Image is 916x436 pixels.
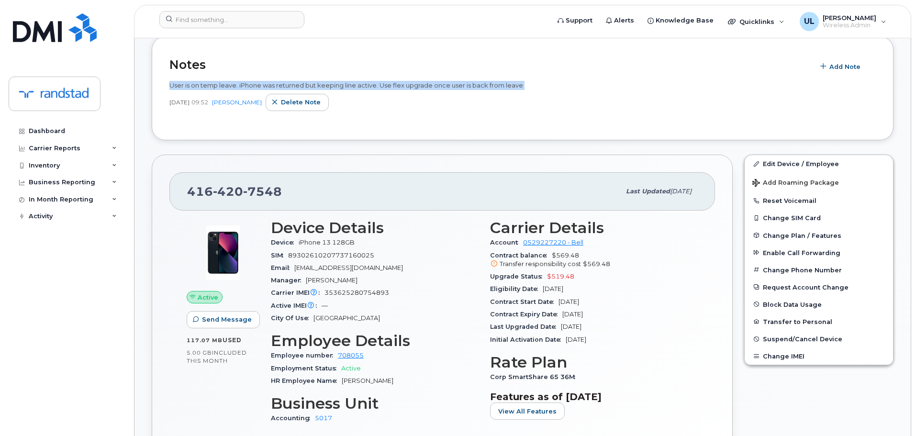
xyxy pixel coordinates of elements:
[490,239,523,246] span: Account
[763,335,842,343] span: Suspend/Cancel Device
[745,192,893,209] button: Reset Voicemail
[490,252,698,269] span: $569.48
[159,11,304,28] input: Find something...
[490,354,698,371] h3: Rate Plan
[793,12,893,31] div: Uraib Lakhani
[614,16,634,25] span: Alerts
[814,58,869,75] button: Add Note
[322,302,328,309] span: —
[342,377,393,384] span: [PERSON_NAME]
[559,298,579,305] span: [DATE]
[187,184,282,199] span: 416
[745,296,893,313] button: Block Data Usage
[490,402,565,420] button: View All Features
[721,12,791,31] div: Quicklinks
[271,414,315,422] span: Accounting
[490,285,543,292] span: Eligibility Date
[223,336,242,344] span: used
[169,81,523,89] span: User is on temp leave. iPhone was returned but keeping line active. Use flex upgrade once user is...
[281,98,321,107] span: Delete note
[191,98,208,106] span: 09:52
[271,395,479,412] h3: Business Unit
[498,407,557,416] span: View All Features
[745,279,893,296] button: Request Account Change
[271,352,338,359] span: Employee number
[804,16,815,27] span: UL
[271,377,342,384] span: HR Employee Name
[271,365,341,372] span: Employment Status
[670,188,692,195] span: [DATE]
[490,273,547,280] span: Upgrade Status
[490,373,580,380] span: Corp SmartShare 65 36M
[271,332,479,349] h3: Employee Details
[823,22,876,29] span: Wireless Admin
[745,261,893,279] button: Change Phone Number
[306,277,357,284] span: [PERSON_NAME]
[562,311,583,318] span: [DATE]
[656,16,714,25] span: Knowledge Base
[212,99,262,106] a: [PERSON_NAME]
[763,232,841,239] span: Change Plan / Features
[266,94,329,111] button: Delete note
[315,414,332,422] a: 5017
[198,293,218,302] span: Active
[626,188,670,195] span: Last updated
[566,16,592,25] span: Support
[490,252,552,259] span: Contract balance
[187,349,212,356] span: 5.00 GB
[490,219,698,236] h3: Carrier Details
[243,184,282,199] span: 7548
[745,330,893,347] button: Suspend/Cancel Device
[490,391,698,402] h3: Features as of [DATE]
[490,336,566,343] span: Initial Activation Date
[187,349,247,365] span: included this month
[561,323,581,330] span: [DATE]
[763,249,840,256] span: Enable Call Forwarding
[194,224,252,281] img: image20231002-3703462-1ig824h.jpeg
[288,252,374,259] span: 89302610207737160025
[547,273,574,280] span: $519.48
[299,239,355,246] span: iPhone 13 128GB
[745,227,893,244] button: Change Plan / Features
[745,313,893,330] button: Transfer to Personal
[490,311,562,318] span: Contract Expiry Date
[271,264,294,271] span: Email
[313,314,380,322] span: [GEOGRAPHIC_DATA]
[341,365,361,372] span: Active
[324,289,389,296] span: 353625280754893
[271,239,299,246] span: Device
[523,239,583,246] a: 0529227220 - Bell
[500,260,581,268] span: Transfer responsibility cost
[599,11,641,30] a: Alerts
[187,311,260,328] button: Send Message
[213,184,243,199] span: 420
[745,244,893,261] button: Enable Call Forwarding
[752,179,839,188] span: Add Roaming Package
[583,260,610,268] span: $569.48
[829,62,860,71] span: Add Note
[490,298,559,305] span: Contract Start Date
[169,57,809,72] h2: Notes
[566,336,586,343] span: [DATE]
[202,315,252,324] span: Send Message
[823,14,876,22] span: [PERSON_NAME]
[745,172,893,192] button: Add Roaming Package
[187,337,223,344] span: 117.07 MB
[551,11,599,30] a: Support
[294,264,403,271] span: [EMAIL_ADDRESS][DOMAIN_NAME]
[641,11,720,30] a: Knowledge Base
[338,352,364,359] a: 708055
[543,285,563,292] span: [DATE]
[739,18,774,25] span: Quicklinks
[271,277,306,284] span: Manager
[745,155,893,172] a: Edit Device / Employee
[169,98,190,106] span: [DATE]
[271,302,322,309] span: Active IMEI
[490,323,561,330] span: Last Upgraded Date
[271,252,288,259] span: SIM
[271,219,479,236] h3: Device Details
[745,209,893,226] button: Change SIM Card
[271,314,313,322] span: City Of Use
[745,347,893,365] button: Change IMEI
[271,289,324,296] span: Carrier IMEI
